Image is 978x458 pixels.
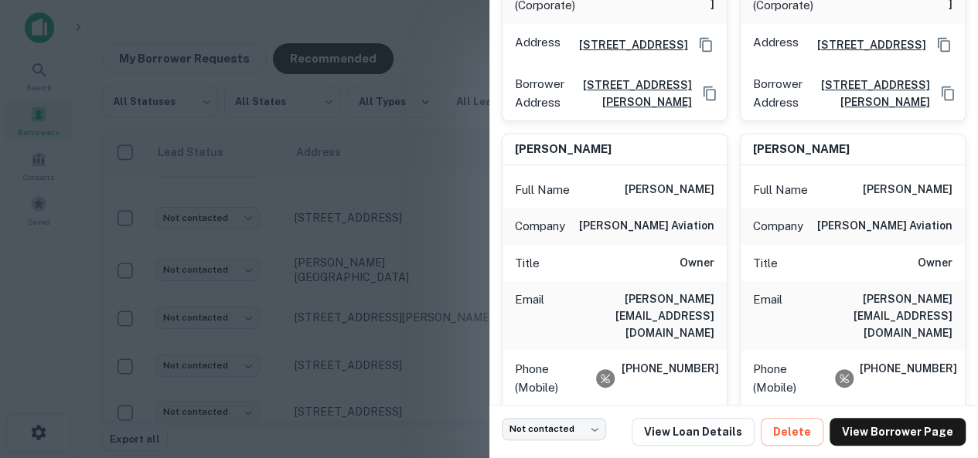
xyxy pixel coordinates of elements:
p: Full Name [515,181,570,199]
h6: [PERSON_NAME] [625,181,714,199]
h6: Owner [918,254,952,273]
h6: [PHONE_NUMBER] [860,360,952,396]
iframe: Chat Widget [901,334,978,409]
p: Email [753,290,782,341]
button: Copy Address [694,33,717,56]
div: Requests to not be contacted at this number [835,369,854,388]
p: Phone (Mobile) [515,360,591,396]
p: Company [515,217,565,236]
p: Borrower Address [753,75,803,111]
button: Copy Address [936,82,959,105]
a: [STREET_ADDRESS][PERSON_NAME] [571,76,692,110]
button: Copy Address [932,33,956,56]
p: Email [515,290,544,341]
a: View Loan Details [632,418,755,446]
p: Address [515,33,561,56]
button: Copy Address [698,82,721,105]
h6: Owner [680,254,714,273]
h6: [PERSON_NAME][EMAIL_ADDRESS][DOMAIN_NAME] [789,290,952,341]
h6: [PERSON_NAME] aviation [579,217,714,236]
h6: [PHONE_NUMBER] [621,360,714,396]
h6: [PERSON_NAME] [753,141,850,158]
p: Title [515,254,540,273]
h6: [PERSON_NAME] [515,141,612,158]
p: Address [753,33,799,56]
p: Company [753,217,803,236]
p: Phone (Mobile) [753,360,829,396]
h6: [PERSON_NAME][EMAIL_ADDRESS][DOMAIN_NAME] [550,290,714,341]
p: Full Name [753,181,808,199]
button: Delete [761,418,823,446]
a: [STREET_ADDRESS] [805,36,926,53]
a: [STREET_ADDRESS][PERSON_NAME] [809,76,930,110]
p: Title [753,254,778,273]
a: View Borrower Page [830,418,966,446]
h6: [PERSON_NAME] aviation [817,217,952,236]
a: [STREET_ADDRESS] [567,36,688,53]
div: Requests to not be contacted at this number [596,369,615,388]
h6: [PERSON_NAME] [863,181,952,199]
div: Not contacted [502,418,606,440]
p: Borrower Address [515,75,564,111]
